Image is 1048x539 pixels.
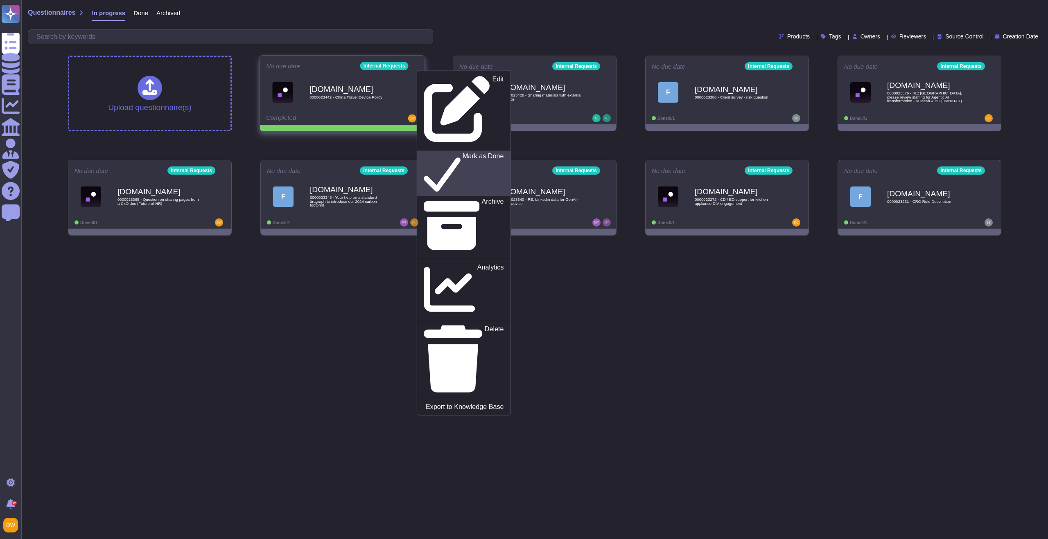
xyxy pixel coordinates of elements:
span: No due date [75,168,108,174]
div: Internal Requests [745,166,793,175]
span: Done [133,10,148,16]
div: Internal Requests [552,166,600,175]
span: Questionnaires [28,9,75,16]
span: In progress [92,10,125,16]
span: Done: 0/1 [80,220,97,225]
img: user [985,114,993,122]
span: 0000023442 - China Travel Device Policy [309,95,392,99]
span: Done: 0/1 [657,116,675,121]
b: [DOMAIN_NAME] [695,188,777,195]
span: Owners [861,34,880,39]
div: Internal Requests [937,62,985,70]
span: 0000023428 - Sharing materials with external vendor [502,93,584,101]
span: No due date [267,168,300,174]
div: F [273,186,294,207]
div: Internal Requests [937,166,985,175]
span: 0000023340 - RE: Linkedin data for GenAI - Firm advise [502,198,584,205]
div: 9+ [12,501,17,505]
a: Edit [417,74,510,144]
img: user [400,218,408,227]
b: [DOMAIN_NAME] [117,188,199,195]
span: 0000023348 - Your help on a standard âragraph to introduce our 2024 carbon footprint [310,195,392,207]
button: user [2,516,24,534]
span: Archived [156,10,180,16]
div: F [850,186,871,207]
span: No due date [459,63,493,70]
b: [DOMAIN_NAME] [310,186,392,193]
b: [DOMAIN_NAME] [695,85,777,93]
p: Edit [492,76,504,142]
a: Export to Knowledge Base [417,401,510,411]
img: user [408,115,416,123]
b: [DOMAIN_NAME] [887,190,969,198]
span: Creation Date [1003,34,1038,39]
img: user [410,218,418,227]
div: Internal Requests [360,166,408,175]
span: 0000023231 - CRO Role Description [887,200,969,204]
p: Export to Knowledge Base [426,404,504,410]
div: Internal Requests [167,166,215,175]
img: user [792,114,800,122]
span: No due date [844,63,878,70]
span: Source Control [945,34,983,39]
div: Internal Requests [552,62,600,70]
span: Done: 0/1 [850,220,867,225]
span: No due date [844,168,878,174]
img: Logo [850,82,871,103]
span: Tags [829,34,841,39]
span: Reviewers [899,34,926,39]
div: Internal Requests [745,62,793,70]
img: user [592,114,601,122]
div: Completed [266,115,368,123]
img: user [792,218,800,227]
a: Analytics [417,262,510,317]
span: 0000023272 - CD / ED support for kitchen appliance DtV engagement [695,198,777,205]
span: Products [787,34,810,39]
span: No due date [266,63,300,69]
div: F [658,82,678,103]
img: Logo [272,82,293,103]
span: 0000023376 - RE: [GEOGRAPHIC_DATA], please review staffing for Agentic AI transformation - AI Mes... [887,91,969,103]
img: user [215,218,223,227]
img: Logo [658,186,678,207]
img: user [603,218,611,227]
span: 0000023386 - Client survey - risk question [695,95,777,99]
div: Internal Requests [360,62,409,70]
img: Logo [81,186,101,207]
div: Upload questionnaire(s) [108,76,192,111]
a: Delete [417,324,510,394]
span: 0000023365 - Question on sharing pages from a CxO doc (Future of HR) [117,198,199,205]
span: Done: 0/1 [850,116,867,121]
img: user [3,518,18,532]
p: Analytics [477,264,504,315]
span: No due date [652,168,685,174]
img: user [985,218,993,227]
b: [DOMAIN_NAME] [309,85,392,93]
b: [DOMAIN_NAME] [502,188,584,195]
a: Mark as Done [417,150,510,196]
p: Archive [482,198,504,254]
input: Search by keywords [32,29,433,44]
span: Done: 0/1 [657,220,675,225]
span: Done: 0/1 [273,220,290,225]
a: Archive [417,196,510,255]
img: user [592,218,601,227]
b: [DOMAIN_NAME] [502,83,584,91]
img: user [603,114,611,122]
span: No due date [652,63,685,70]
p: Delete [485,326,504,393]
b: [DOMAIN_NAME] [887,81,969,89]
p: Mark as Done [463,153,504,194]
